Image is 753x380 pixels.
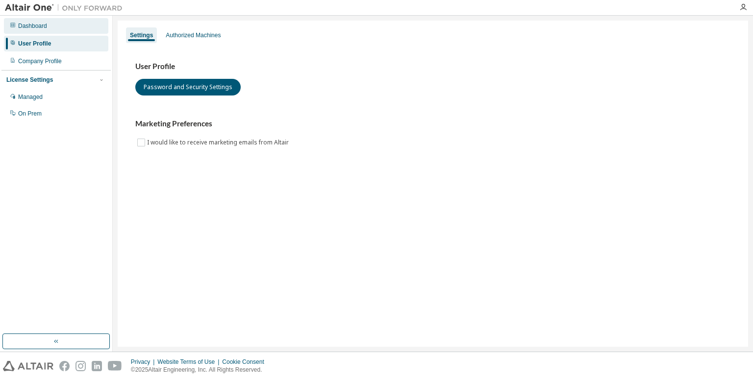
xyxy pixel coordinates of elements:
[135,79,241,95] button: Password and Security Settings
[75,361,86,371] img: instagram.svg
[3,361,53,371] img: altair_logo.svg
[222,358,270,366] div: Cookie Consent
[59,361,70,371] img: facebook.svg
[6,76,53,84] div: License Settings
[18,40,51,47] div: User Profile
[18,57,62,65] div: Company Profile
[147,137,291,148] label: I would like to receive marketing emails from Altair
[18,93,43,101] div: Managed
[18,110,42,118] div: On Prem
[135,62,730,71] h3: User Profile
[5,3,127,13] img: Altair One
[135,119,730,129] h3: Marketing Preferences
[130,31,153,39] div: Settings
[131,358,157,366] div: Privacy
[18,22,47,30] div: Dashboard
[166,31,221,39] div: Authorized Machines
[131,366,270,374] p: © 2025 Altair Engineering, Inc. All Rights Reserved.
[108,361,122,371] img: youtube.svg
[157,358,222,366] div: Website Terms of Use
[92,361,102,371] img: linkedin.svg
